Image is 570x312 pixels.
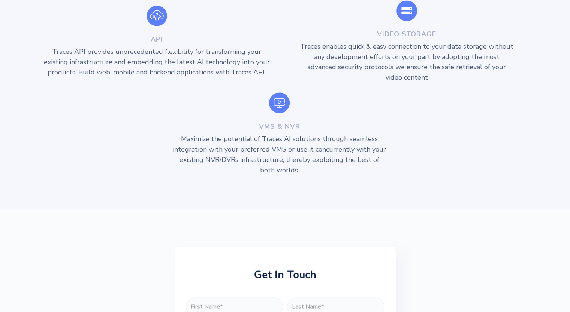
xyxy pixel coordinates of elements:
div: Api [151,36,163,43]
p: Maximize the potential of Traces AI solutions through seamless integration with your preferred VM... [164,134,394,175]
p: Traces enables quick & easy connection to your data storage without any development efforts on yo... [293,42,521,83]
h3: Get in Touch [186,269,384,288]
div: VMS & NVR [164,122,394,130]
p: Traces API provides unprecedented flexibility for transforming your existing infrastructure and e... [36,47,277,78]
div: Video storage [293,30,521,38]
